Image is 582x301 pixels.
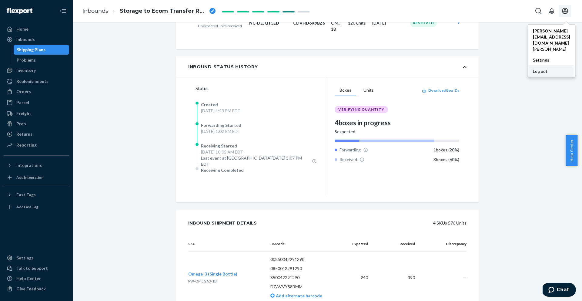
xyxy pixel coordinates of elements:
[270,275,338,281] p: 850042291290
[78,2,220,20] ol: breadcrumbs
[16,89,31,95] div: Orders
[16,142,37,148] div: Reporting
[293,20,326,26] p: CDVHD6K9BZ6
[420,236,467,252] th: Discrepancy
[16,67,36,73] div: Inventory
[16,255,34,261] div: Settings
[82,8,108,14] a: Inbounds
[188,271,237,277] button: Omega-3 (Single Bottle)
[4,76,69,86] a: Replenishments
[4,109,69,118] a: Freight
[188,64,258,70] div: Inbound Status History
[4,24,69,34] a: Home
[17,57,36,63] div: Problems
[329,9,346,37] td: PW-OMEGA3-1B
[188,279,217,283] span: PW-OMEGA3-1B
[120,7,207,15] span: Storage to Ecom Transfer RPF277UK8X96C
[266,236,343,252] th: Barcode
[14,45,69,55] a: Shipping Plans
[275,293,322,298] span: Add alternate barcode
[4,284,69,294] button: Give Feedback
[532,5,544,17] button: Open Search Box
[16,26,28,32] div: Home
[270,293,322,298] a: Add alternate barcode
[4,202,69,212] a: Add Fast Tag
[16,276,41,282] div: Help Center
[201,128,241,134] div: [DATE] 1:02 PM EDT
[338,107,384,112] span: VERIFYING QUANTITY
[4,129,69,139] a: Returns
[16,78,48,84] div: Replenishments
[196,85,327,92] div: Status
[546,5,558,17] button: Open notifications
[4,87,69,96] a: Orders
[201,102,218,107] span: Created
[16,204,38,209] div: Add Fast Tag
[4,119,69,129] a: Prep
[4,190,69,200] button: Fast Tags
[270,265,338,272] p: 0850042291290
[57,5,69,17] button: Close Navigation
[16,175,43,180] div: Add Integration
[528,25,575,55] a: [PERSON_NAME][EMAIL_ADDRESS][DOMAIN_NAME][PERSON_NAME]
[16,286,46,292] div: Give Feedback
[4,35,69,44] a: Inbounds
[4,140,69,150] a: Reporting
[4,173,69,182] a: Add Integration
[16,192,36,198] div: Fast Tags
[533,46,570,52] span: [PERSON_NAME]
[335,147,368,153] div: Forwarding
[7,8,32,14] img: Flexport logo
[270,256,338,262] p: 00850042291290
[370,9,408,37] td: [DATE]
[270,217,467,229] div: 4 SKUs 576 Units
[335,85,356,96] button: Boxes
[201,123,241,128] span: Forwarding Started
[198,23,244,29] p: Unexpected units received
[16,121,26,127] div: Prep
[528,55,575,66] a: Settings
[201,149,317,155] div: [DATE] 10:05 AM EDT
[433,147,459,153] div: 1 boxes ( 20 %)
[359,85,379,96] button: Units
[373,236,420,252] th: Received
[16,110,31,117] div: Freight
[335,129,459,135] div: 5 expected
[4,98,69,107] a: Parcel
[16,36,35,42] div: Inbounds
[16,131,32,137] div: Returns
[566,135,577,166] button: Help Center
[270,284,338,290] p: DZAVVY58BMM
[543,283,576,298] iframe: Opens a widget where you can chat to one of our agents
[201,167,244,173] span: Receiving Completed
[4,161,69,170] button: Integrations
[433,157,459,163] div: 3 boxes ( 60 %)
[16,265,48,271] div: Talk to Support
[335,118,459,127] div: 4 boxes in progress
[4,253,69,263] a: Settings
[201,143,237,148] span: Receiving Started
[559,5,571,17] button: Open account menu
[343,236,373,252] th: Expected
[463,275,467,280] span: —
[188,236,266,252] th: SKU
[335,157,364,163] div: Received
[201,155,309,167] span: Last event at [GEOGRAPHIC_DATA][DATE] 3:07 PM EDT
[249,20,288,26] p: NC-DEJQT5ED
[528,66,574,77] button: Log out
[4,263,69,273] button: Talk to Support
[14,55,69,65] a: Problems
[188,217,257,229] div: Inbound Shipment Details
[4,274,69,283] a: Help Center
[201,108,240,114] div: [DATE] 4:43 PM EDT
[16,162,42,168] div: Integrations
[346,9,370,37] td: 120 units
[533,28,570,46] span: [PERSON_NAME][EMAIL_ADDRESS][DOMAIN_NAME]
[410,19,437,27] div: Resolved
[4,66,69,75] a: Inventory
[17,47,45,53] div: Shipping Plans
[422,88,459,93] button: Download Box IDs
